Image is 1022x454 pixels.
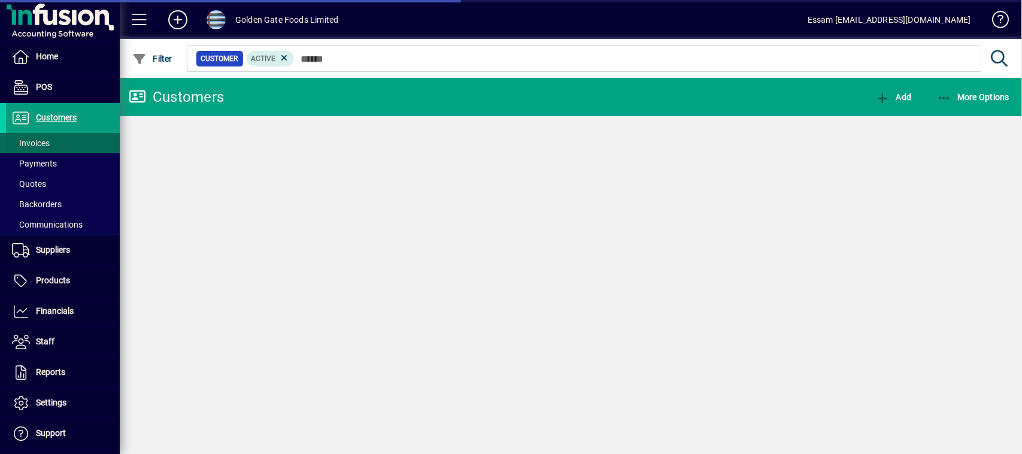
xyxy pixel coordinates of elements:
button: Profile [197,9,235,31]
button: Add [159,9,197,31]
a: Suppliers [6,235,120,265]
mat-chip: Activation Status: Active [247,51,295,66]
span: Home [36,52,58,61]
a: Knowledge Base [983,2,1007,41]
a: Quotes [6,174,120,194]
span: Backorders [12,199,62,209]
span: Communications [12,220,83,229]
a: Financials [6,296,120,326]
div: Customers [129,87,224,107]
a: Reports [6,358,120,388]
a: Staff [6,327,120,357]
a: Communications [6,214,120,235]
span: Add [875,92,911,102]
span: POS [36,82,52,92]
a: Products [6,266,120,296]
span: Suppliers [36,245,70,255]
button: Add [872,86,914,108]
span: Invoices [12,138,50,148]
span: Payments [12,159,57,168]
a: Backorders [6,194,120,214]
span: Reports [36,367,65,377]
span: Quotes [12,179,46,189]
span: Financials [36,306,74,316]
span: More Options [937,92,1010,102]
button: Filter [129,48,175,69]
div: Golden Gate Foods Limited [235,10,338,29]
button: More Options [934,86,1013,108]
a: Payments [6,153,120,174]
a: Invoices [6,133,120,153]
span: Products [36,276,70,285]
a: Support [6,419,120,449]
span: Settings [36,398,66,407]
a: POS [6,72,120,102]
span: Filter [132,54,172,63]
span: Support [36,428,66,438]
span: Customer [201,53,238,65]
span: Active [251,55,276,63]
span: Staff [36,337,54,346]
div: Essam [EMAIL_ADDRESS][DOMAIN_NAME] [808,10,971,29]
a: Home [6,42,120,72]
a: Settings [6,388,120,418]
span: Customers [36,113,77,122]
